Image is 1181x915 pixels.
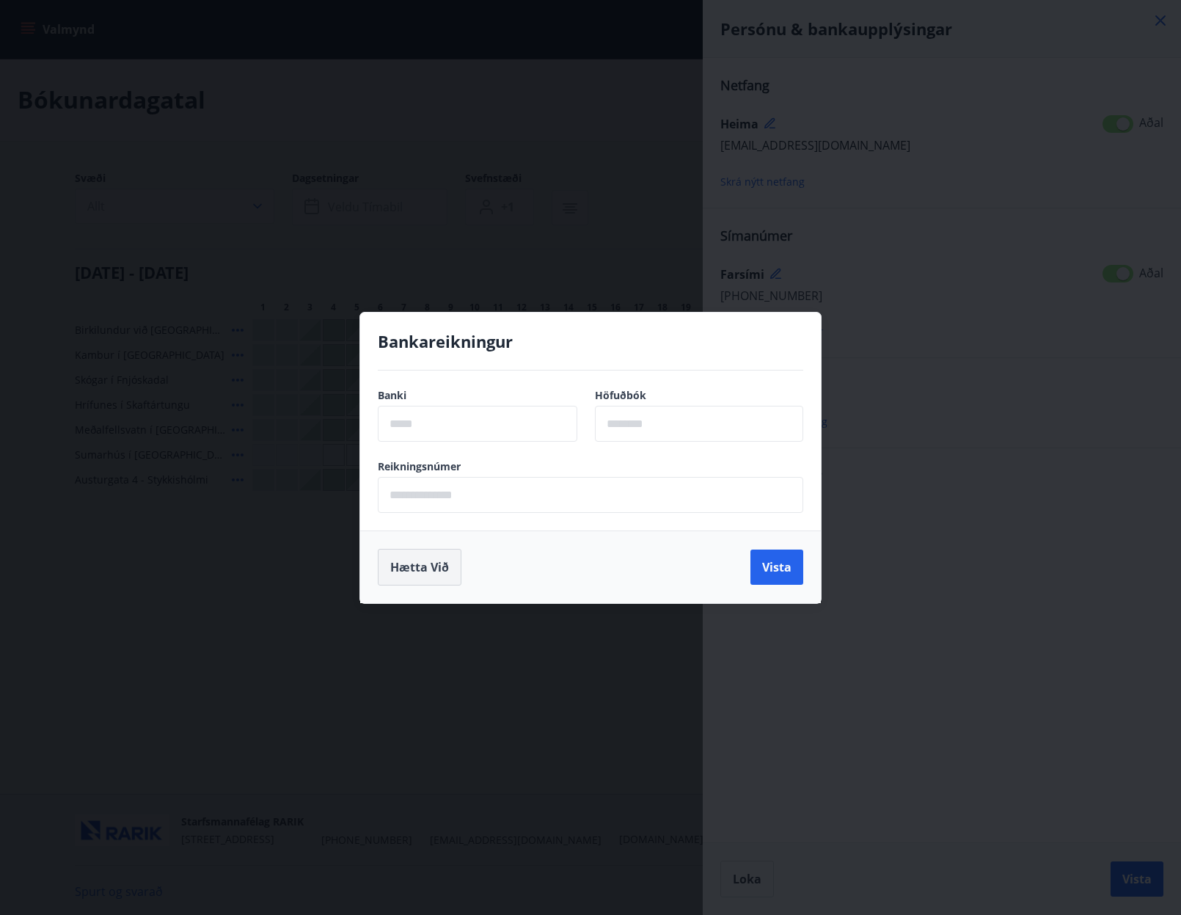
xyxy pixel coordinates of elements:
button: Vista [750,550,803,585]
label: Reikningsnúmer [378,459,803,474]
h4: Bankareikningur [378,330,803,352]
button: Hætta við [378,549,461,586]
label: Höfuðbók [595,388,803,403]
label: Banki [378,388,577,403]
